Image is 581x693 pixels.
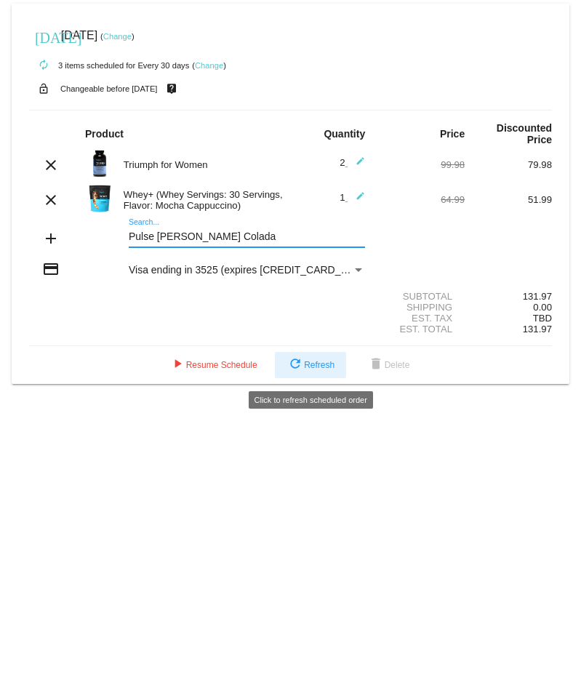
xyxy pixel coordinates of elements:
[275,352,346,378] button: Refresh
[497,122,552,145] strong: Discounted Price
[85,184,114,213] img: Image-1-Carousel-Whey-2lb-Mocha-Capp-no-badge-Transp.png
[85,149,114,178] img: updated-4.8-triumph-female.png
[523,324,552,335] span: 131.97
[29,61,189,70] small: 3 items scheduled for Every 30 days
[377,324,465,335] div: Est. Total
[465,159,552,170] div: 79.98
[377,302,465,313] div: Shipping
[100,32,135,41] small: ( )
[367,360,410,370] span: Delete
[348,191,365,209] mat-icon: edit
[35,28,52,45] mat-icon: [DATE]
[42,191,60,209] mat-icon: clear
[440,128,465,140] strong: Price
[157,352,269,378] button: Resume Schedule
[348,156,365,174] mat-icon: edit
[35,57,52,74] mat-icon: autorenew
[103,32,132,41] a: Change
[465,291,552,302] div: 131.97
[42,156,60,174] mat-icon: clear
[533,313,552,324] span: TBD
[287,356,304,374] mat-icon: refresh
[324,128,365,140] strong: Quantity
[169,356,186,374] mat-icon: play_arrow
[377,194,465,205] div: 64.99
[116,159,291,170] div: Triumph for Women
[192,61,226,70] small: ( )
[377,313,465,324] div: Est. Tax
[163,79,180,98] mat-icon: live_help
[129,231,365,243] input: Search...
[129,264,372,276] span: Visa ending in 3525 (expires [CREDIT_CARD_DATA])
[42,230,60,247] mat-icon: add
[367,356,385,374] mat-icon: delete
[533,302,552,313] span: 0.00
[340,157,365,168] span: 2
[356,352,422,378] button: Delete
[85,128,124,140] strong: Product
[116,189,291,211] div: Whey+ (Whey Servings: 30 Servings, Flavor: Mocha Cappuccino)
[42,260,60,278] mat-icon: credit_card
[169,360,257,370] span: Resume Schedule
[377,159,465,170] div: 99.98
[35,79,52,98] mat-icon: lock_open
[340,192,365,203] span: 1
[465,194,552,205] div: 51.99
[195,61,223,70] a: Change
[287,360,334,370] span: Refresh
[60,84,158,93] small: Changeable before [DATE]
[129,264,365,276] mat-select: Payment Method
[377,291,465,302] div: Subtotal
